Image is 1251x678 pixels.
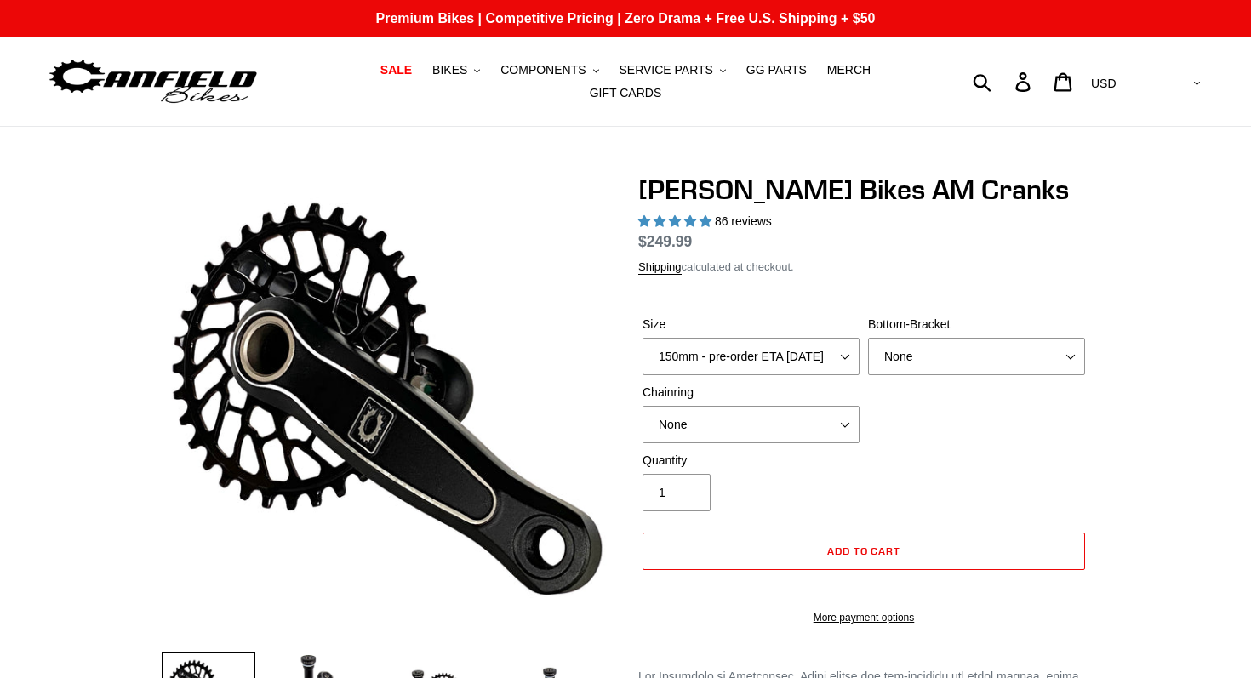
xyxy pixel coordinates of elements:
span: COMPONENTS [500,63,586,77]
button: SERVICE PARTS [610,59,734,82]
div: calculated at checkout. [638,259,1089,276]
span: 4.97 stars [638,214,715,228]
span: Add to cart [827,544,901,557]
span: GG PARTS [746,63,807,77]
a: Shipping [638,260,682,275]
label: Size [643,316,860,333]
span: GIFT CARDS [590,86,662,100]
a: More payment options [643,610,1085,625]
span: SALE [380,63,412,77]
img: Canfield Bikes [47,55,260,109]
button: Add to cart [643,533,1085,570]
a: SALE [372,59,420,82]
a: GIFT CARDS [581,82,671,105]
span: 86 reviews [715,214,772,228]
span: BIKES [432,63,467,77]
a: GG PARTS [738,59,815,82]
button: BIKES [424,59,488,82]
h1: [PERSON_NAME] Bikes AM Cranks [638,174,1089,206]
input: Search [982,63,1025,100]
label: Chainring [643,384,860,402]
a: MERCH [819,59,879,82]
label: Bottom-Bracket [868,316,1085,333]
span: $249.99 [638,233,692,250]
button: COMPONENTS [492,59,607,82]
label: Quantity [643,452,860,470]
span: SERVICE PARTS [619,63,712,77]
span: MERCH [827,63,871,77]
